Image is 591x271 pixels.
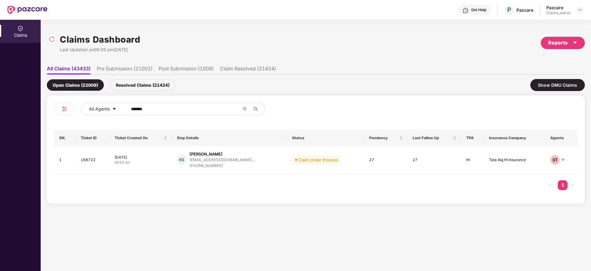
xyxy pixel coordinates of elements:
[177,155,186,165] div: KS
[243,106,247,112] span: close-circle
[568,180,577,190] button: right
[115,135,163,140] span: Ticket Created On
[471,7,486,12] div: Get Help
[298,157,338,163] div: Claim Under Process
[250,106,262,111] span: search
[7,6,47,14] img: New Pazcare Logo
[190,151,222,157] div: [PERSON_NAME]
[54,146,76,174] td: 1
[484,146,545,174] td: Tata Aig HI Insurance
[60,46,140,53] div: Last Updated on 06:09 pm[DATE]
[561,158,565,161] span: down
[548,183,552,187] span: left
[546,10,571,15] div: Claims_admin
[546,5,571,10] div: Pazcare
[413,135,452,140] span: Last Follow Up
[243,107,247,110] span: close-circle
[49,36,55,42] img: svg+xml;base64,PHN2ZyBpZD0iUmVsb2FkLTMyeDMyIiB4bWxucz0iaHR0cDovL3d3dy53My5vcmcvMjAwMC9zdmciIHdpZH...
[558,180,568,190] a: 1
[548,39,577,47] div: Reports
[47,65,91,74] li: All Claims (43433)
[76,146,110,174] td: 168722
[115,160,167,165] div: 09:50 am
[159,65,214,74] li: Post Submission (1008)
[461,146,484,174] td: HI
[577,7,582,12] img: svg+xml;base64,PHN2ZyBpZD0iRHJvcGRvd24tMzJ4MzIiIHhtbG5zPSJodHRwOi8vd3d3LnczLm9yZy8yMDAwL3N2ZyIgd2...
[81,103,130,115] button: All Agentscaret-down
[250,103,265,115] button: search
[112,107,116,112] span: caret-down
[545,180,555,190] li: Previous Page
[461,130,484,146] th: TPA
[89,106,110,112] span: All Agents
[484,130,545,146] th: Insurance Company
[287,130,365,146] th: Status
[568,180,577,190] li: Next Page
[545,180,555,190] button: left
[550,155,560,165] div: ST
[545,130,577,146] th: Agents
[530,79,585,91] div: Show DMU Claims
[97,65,153,74] li: Pre Submission (21001)
[463,7,469,14] img: svg+xml;base64,PHN2ZyBpZD0iSGVscC0zMngzMiIgeG1sbnM9Imh0dHA6Ly93d3cudzMub3JnLzIwMDAvc3ZnIiB3aWR0aD...
[408,130,462,146] th: Last Follow Up
[47,79,104,91] div: Open Claims (22009)
[369,135,398,140] span: Pendency
[516,7,533,13] div: Pazcare
[408,146,462,174] td: 27
[61,105,68,113] img: svg+xml;base64,PHN2ZyB4bWxucz0iaHR0cDovL3d3dy53My5vcmcvMjAwMC9zdmciIHdpZHRoPSIyNCIgaGVpZ2h0PSIyNC...
[17,25,23,31] img: svg+xml;base64,PHN2ZyBpZD0iQ2xhaW0iIHhtbG5zPSJodHRwOi8vd3d3LnczLm9yZy8yMDAwL3N2ZyIgd2lkdGg9IjIwIi...
[190,158,255,162] div: [EMAIL_ADDRESS][DOMAIN_NAME]...
[110,130,172,146] th: Ticket Created On
[110,79,175,91] div: Resolved Claims (21424)
[172,130,287,146] th: Emp Details
[571,183,574,187] span: right
[76,130,110,146] th: Ticket ID
[54,130,76,146] th: SN.
[364,146,407,174] td: 27
[115,155,167,160] div: [DATE]
[190,163,255,169] div: [PHONE_NUMBER]
[573,40,577,45] span: caret-down
[364,130,407,146] th: Pendency
[220,65,276,74] li: Claim Resolved (21424)
[507,6,511,14] span: P
[558,180,568,190] li: 1
[60,33,140,46] h1: Claims Dashboard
